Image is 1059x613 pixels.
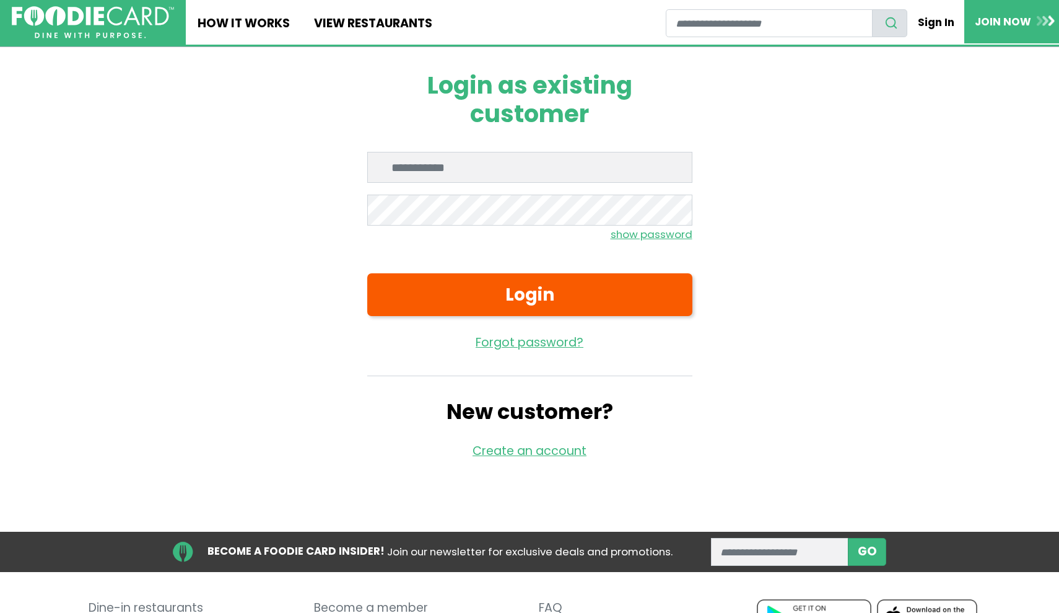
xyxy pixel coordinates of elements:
a: Forgot password? [367,334,692,352]
small: show password [611,227,692,242]
input: enter email address [711,538,849,566]
h1: Login as existing customer [367,71,692,128]
h2: New customer? [367,400,692,425]
span: Join our newsletter for exclusive deals and promotions. [387,544,673,559]
button: subscribe [848,538,886,566]
a: Sign In [907,9,964,36]
button: Login [367,273,692,316]
input: restaurant search [666,9,872,37]
button: search [872,9,908,37]
img: FoodieCard; Eat, Drink, Save, Donate [12,6,174,39]
a: Create an account [473,443,586,459]
strong: BECOME A FOODIE CARD INSIDER! [207,544,385,558]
